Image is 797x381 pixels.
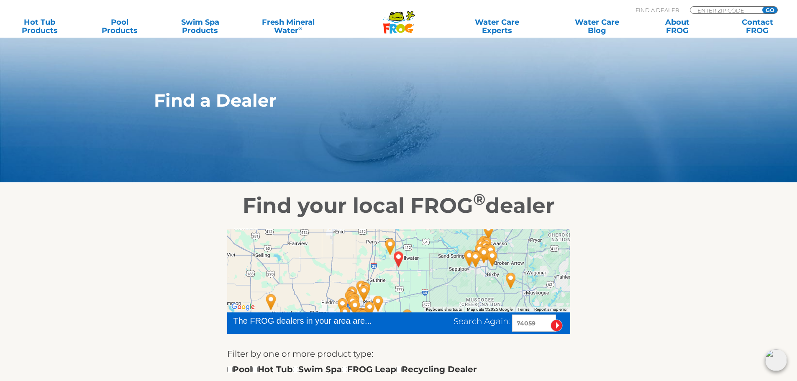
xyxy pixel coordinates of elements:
div: Fiesta Pools & Spas - 93rd & Sheridan - 63 miles away. [474,244,494,266]
div: Bullfrog Spas of OKC - 50 miles away. [354,306,373,329]
button: Keyboard shortcuts [426,307,462,312]
a: Swim SpaProducts [169,18,231,35]
div: Oasis Pools & Spas - 35 miles away. [352,277,371,300]
div: Three Rivers Pools & Spas - 84 miles away. [501,269,520,292]
span: Search Again: [454,316,510,326]
a: Open this area in Google Maps (opens a new window) [229,302,257,312]
h1: Find a Dealer [154,90,605,110]
a: Fresh MineralWater∞ [249,18,327,35]
div: Galaxy Home Recreation - South OKC - 48 miles away. [346,297,365,319]
div: Crystal Pools Inc. - 57 miles away. [466,248,486,270]
a: Terms [518,307,529,312]
img: openIcon [765,349,787,371]
a: PoolProducts [89,18,151,35]
div: Leisure Time Pools & Spas - 46 miles away. [345,292,364,315]
div: Pool Hot Tub Swim Spa FROG Leap Recycling Dealer [227,363,477,376]
div: Hoffman Pools & Spas - 99 miles away. [261,291,281,313]
sup: ® [473,190,485,209]
div: Emerald Springs Pools & Spas - 47 miles away. [343,292,362,315]
div: Leslie's Poolmart, Inc. # 225 - 65 miles away. [477,241,497,263]
div: Pleasant Pools & Spas - Stillwater - 11 miles away. [381,235,400,258]
div: Leslie's Poolmart, Inc. # 54 - 61 miles away. [472,235,491,258]
div: Galaxy Home Recreation - Broken Arrow - 66 miles away. [479,240,498,263]
div: Leslie's Poolmart, Inc. # 882 - 36 miles away. [369,292,388,315]
div: Fox Pools of Central Oklahoma - 51 miles away. [351,306,370,328]
div: Perfect My Home - Edmond - 36 miles away. [354,282,374,304]
a: Report a map error [534,307,568,312]
div: Leslie's Poolmart, Inc. # 1072 - 57 miles away. [336,303,355,326]
div: Galaxy Home Recreation - Clearance Center - 64 miles away. [476,237,495,260]
div: PERKINS, OK 74059 [389,248,408,271]
a: Water CareBlog [566,18,628,35]
div: Aqua Haven - Oklahoma City - 45 miles away. [343,288,362,311]
sup: ∞ [298,25,302,31]
div: Leslie's Poolmart, Inc. # 760 - 43 miles away. [360,298,379,321]
label: Filter by one or more product type: [227,347,373,361]
div: Fiesta Pools & Spas - 21st Street - 65 miles away. [477,234,496,256]
h2: Find your local FROG dealer [141,193,656,218]
div: Carr Pools & Spas - 68 miles away. [481,241,500,264]
div: Leslie's Poolmart, Inc. # 727 - 69 miles away. [483,247,502,270]
div: Dolphin Pools & Spas - Owasso - 69 miles away. [479,220,498,243]
div: Crystal Clear Pools - 43 miles away. [398,306,417,329]
p: Find A Dealer [636,6,679,14]
div: Coral Swimming Pool Supply - 60 miles away. [470,240,489,263]
div: Leslie's Poolmart, Inc. # 834 - 57 miles away. [466,248,485,271]
div: Leslie's Poolmart Inc # 269 - 33 miles away. [356,279,375,302]
a: AboutFROG [646,18,708,35]
input: Submit [551,320,563,332]
div: Galaxy Home Recreation - North OKC - 43 miles away. [343,283,362,306]
input: Zip Code Form [697,7,753,14]
div: Leslie's Poolmart, Inc. # 432 - 51 miles away. [351,305,370,327]
a: Hot TubProducts [8,18,71,35]
div: Leslie's Poolmart, Inc. # 32 - 45 miles away. [345,290,364,312]
div: The Pool Store - Sapulpa - 52 miles away. [460,247,479,269]
div: The FROG dealers in your area are... [233,315,402,327]
div: Dolphin Pools & Spas - Tulsa - 63 miles away. [474,233,494,255]
div: Leisure Time Pools & Spas - South - 49 miles away. [353,304,372,327]
a: ContactFROG [726,18,789,35]
span: Map data ©2025 Google [467,307,513,312]
div: Leslie's Poolmart, Inc. # 694 - 54 miles away. [333,295,352,317]
img: Google [229,302,257,312]
div: Country Leisure Manufacturing - 50 miles away. [353,306,372,328]
a: Water CareExperts [446,18,548,35]
div: Family Leisure - Oklahoma City - 46 miles away. [341,287,360,309]
input: GO [762,7,777,13]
